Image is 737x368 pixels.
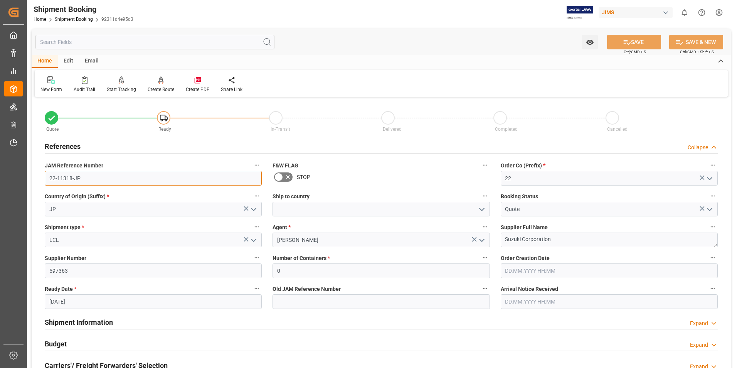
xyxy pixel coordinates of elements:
[45,141,81,152] h2: References
[46,127,59,132] span: Quote
[708,160,718,170] button: Order Co (Prefix) *
[45,339,67,349] h2: Budget
[45,202,262,216] input: Type to search/select
[708,222,718,232] button: Supplier Full Name
[297,173,310,181] span: STOP
[58,55,79,68] div: Edit
[708,191,718,201] button: Booking Status
[676,4,693,21] button: show 0 new notifications
[480,191,490,201] button: Ship to country
[501,254,550,262] span: Order Creation Date
[158,127,171,132] span: Ready
[693,4,710,21] button: Help Center
[624,49,646,55] span: Ctrl/CMD + S
[45,254,86,262] span: Supplier Number
[495,127,518,132] span: Completed
[501,223,548,231] span: Supplier Full Name
[45,223,84,231] span: Shipment type
[107,86,136,93] div: Start Tracking
[221,86,242,93] div: Share Link
[703,203,715,215] button: open menu
[480,284,490,294] button: Old JAM Reference Number
[79,55,104,68] div: Email
[480,160,490,170] button: F&W FLAG
[582,35,598,49] button: open menu
[148,86,174,93] div: Create Route
[599,5,676,20] button: JIMS
[252,284,262,294] button: Ready Date *
[607,127,628,132] span: Cancelled
[273,254,330,262] span: Number of Containers
[501,233,718,247] textarea: Suzuki Corporation
[690,341,708,349] div: Expand
[45,285,76,293] span: Ready Date
[34,17,46,22] a: Home
[501,162,545,170] span: Order Co (Prefix)
[35,35,274,49] input: Search Fields
[271,127,290,132] span: In-Transit
[34,3,133,15] div: Shipment Booking
[708,284,718,294] button: Arrival Notice Received
[45,162,103,170] span: JAM Reference Number
[45,294,262,309] input: DD.MM.YYYY
[74,86,95,93] div: Audit Trail
[273,192,310,201] span: Ship to country
[32,55,58,68] div: Home
[252,222,262,232] button: Shipment type *
[252,253,262,263] button: Supplier Number
[669,35,723,49] button: SAVE & NEW
[703,172,715,184] button: open menu
[252,160,262,170] button: JAM Reference Number
[501,285,558,293] span: Arrival Notice Received
[186,86,209,93] div: Create PDF
[480,253,490,263] button: Number of Containers *
[567,6,593,19] img: Exertis%20JAM%20-%20Email%20Logo.jpg_1722504956.jpg
[247,234,259,246] button: open menu
[273,285,341,293] span: Old JAM Reference Number
[607,35,661,49] button: SAVE
[383,127,402,132] span: Delivered
[273,223,291,231] span: Agent
[247,203,259,215] button: open menu
[690,319,708,327] div: Expand
[475,203,487,215] button: open menu
[501,192,538,201] span: Booking Status
[680,49,714,55] span: Ctrl/CMD + Shift + S
[40,86,62,93] div: New Form
[501,294,718,309] input: DD.MM.YYYY HH:MM
[501,263,718,278] input: DD.MM.YYYY HH:MM
[475,234,487,246] button: open menu
[599,7,673,18] div: JIMS
[45,317,113,327] h2: Shipment Information
[480,222,490,232] button: Agent *
[688,143,708,152] div: Collapse
[45,192,109,201] span: Country of Origin (Suffix)
[252,191,262,201] button: Country of Origin (Suffix) *
[273,162,298,170] span: F&W FLAG
[55,17,93,22] a: Shipment Booking
[708,253,718,263] button: Order Creation Date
